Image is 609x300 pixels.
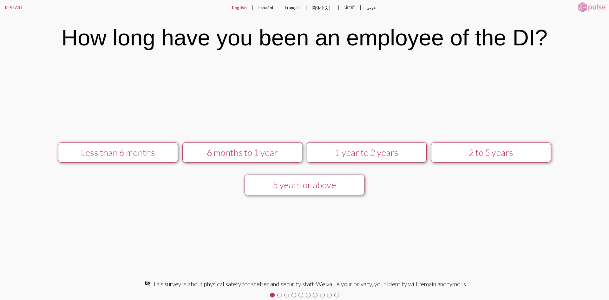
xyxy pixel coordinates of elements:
[182,142,302,163] button: 6 months to 1 year
[437,147,545,158] div: 2 to 5 years
[153,280,467,288] span: This survey is about physical safety for shelter and security staff. We value your privacy, your ...
[144,280,150,286] mat-icon: visibility_off
[58,142,178,163] button: Less than 6 months
[576,2,607,13] img: pulsehorizontalsmall.png
[62,25,547,50] div: How long have you been an employee of the DI?
[307,142,427,163] button: 1 year to 2 years
[251,179,358,190] div: 5 years or above
[189,147,296,158] div: 6 months to 1 year
[431,142,551,163] button: 2 to 5 years
[64,147,172,158] div: Less than 6 months
[313,147,420,158] div: 1 year to 2 years
[245,175,364,195] button: 5 years or above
